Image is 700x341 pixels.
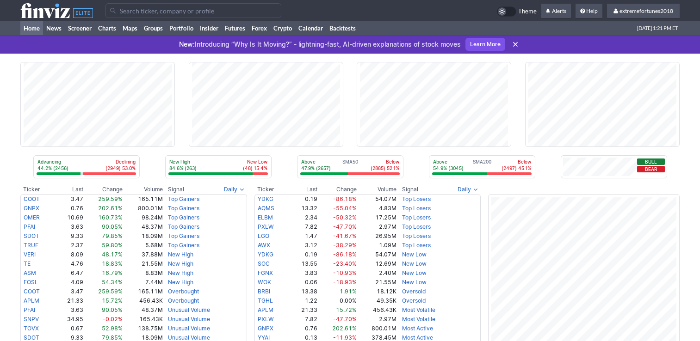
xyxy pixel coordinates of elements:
[258,223,274,230] a: PXLW
[168,316,210,323] a: Unusual Volume
[333,232,357,239] span: -41.67%
[98,195,123,202] span: 259.59%
[123,213,163,222] td: 98.24M
[502,165,531,171] p: (2497) 45.1%
[300,158,400,172] div: SMA50
[222,21,248,35] a: Futures
[24,288,40,295] a: COOT
[637,158,665,165] button: Bull
[371,158,399,165] p: Below
[332,325,357,332] span: 202.61%
[285,222,318,231] td: 7.82
[102,232,123,239] span: 79.85%
[258,242,270,249] a: AWX
[168,232,199,239] a: Top Gainers
[357,213,397,222] td: 17.25M
[357,268,397,278] td: 2.40M
[84,185,123,194] th: Change
[24,242,38,249] a: TRUE
[24,214,40,221] a: OMER
[102,223,123,230] span: 90.05%
[295,21,326,35] a: Calendar
[258,214,273,221] a: ELBM
[402,334,433,341] a: Most Active
[318,296,357,305] td: 0.00%
[258,297,273,304] a: TGHL
[105,158,136,165] p: Declining
[166,21,197,35] a: Portfolio
[637,21,678,35] span: [DATE] 1:21 PM ET
[432,158,532,172] div: SMA200
[224,185,237,194] span: Daily
[402,251,427,258] a: New Low
[24,334,39,341] a: SDOT
[357,259,397,268] td: 12.69M
[51,185,84,194] th: Last
[197,21,222,35] a: Insider
[103,316,123,323] span: -0.02%
[123,296,163,305] td: 456.43K
[402,223,431,230] a: Top Losers
[607,4,680,18] a: extremefortunes2018
[258,195,273,202] a: YDKG
[357,315,397,324] td: 2.97M
[51,194,84,204] td: 3.47
[357,222,397,231] td: 2.97M
[179,40,461,49] p: Introducing “Why Is It Moving?” - lightning-fast, AI-driven explanations of stock moves
[24,205,39,212] a: GNPX
[357,231,397,241] td: 26.95M
[458,185,471,194] span: Daily
[24,232,39,239] a: SDOT
[51,213,84,222] td: 10.69
[123,185,163,194] th: Volume
[102,251,123,258] span: 48.17%
[51,315,84,324] td: 34.95
[637,166,665,172] button: Bear
[333,334,357,341] span: -11.93%
[179,40,195,48] span: New:
[51,231,84,241] td: 9.33
[24,260,31,267] a: TE
[357,278,397,287] td: 21.55M
[51,278,84,287] td: 4.09
[24,316,39,323] a: SNPV
[402,232,431,239] a: Top Losers
[119,21,141,35] a: Maps
[270,21,295,35] a: Crypto
[357,287,397,296] td: 18.12K
[141,21,166,35] a: Groups
[258,279,271,286] a: WOK
[51,268,84,278] td: 6.47
[258,269,273,276] a: FGNX
[402,260,427,267] a: New Low
[285,213,318,222] td: 2.34
[168,223,199,230] a: Top Gainers
[333,260,357,267] span: -23.40%
[285,185,318,194] th: Last
[318,185,357,194] th: Change
[333,195,357,202] span: -86.18%
[333,279,357,286] span: -18.93%
[123,324,163,333] td: 138.75M
[168,214,199,221] a: Top Gainers
[51,305,84,315] td: 3.63
[333,214,357,221] span: -50.32%
[402,279,427,286] a: New Low
[123,305,163,315] td: 48.37M
[123,204,163,213] td: 800.01M
[123,315,163,324] td: 165.43K
[357,324,397,333] td: 800.01M
[51,204,84,213] td: 0.76
[285,241,318,250] td: 3.12
[102,306,123,313] span: 90.05%
[333,205,357,212] span: -55.04%
[24,297,39,304] a: APLM
[402,214,431,221] a: Top Losers
[285,287,318,296] td: 13.38
[402,205,431,212] a: Top Losers
[105,3,281,18] input: Search
[357,204,397,213] td: 4.83M
[465,38,505,51] a: Learn More
[123,278,163,287] td: 7.44M
[51,250,84,259] td: 8.09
